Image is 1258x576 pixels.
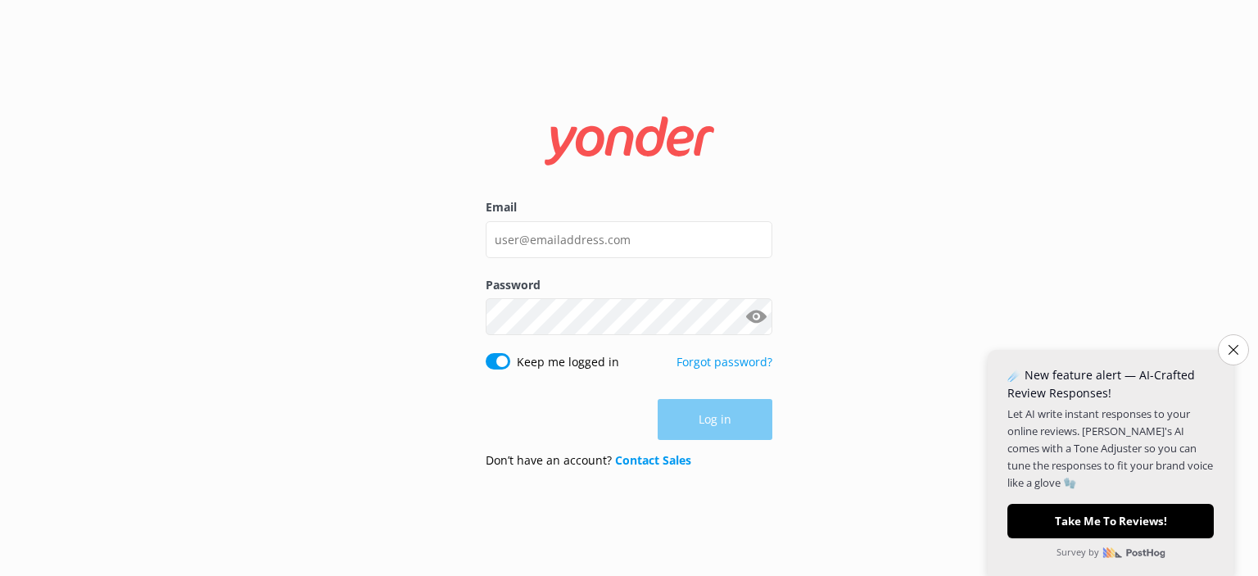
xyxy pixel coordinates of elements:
[486,221,772,258] input: user@emailaddress.com
[517,353,619,371] label: Keep me logged in
[486,276,772,294] label: Password
[486,451,691,469] p: Don’t have an account?
[677,354,772,370] a: Forgot password?
[740,301,772,333] button: Show password
[486,198,772,216] label: Email
[615,452,691,468] a: Contact Sales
